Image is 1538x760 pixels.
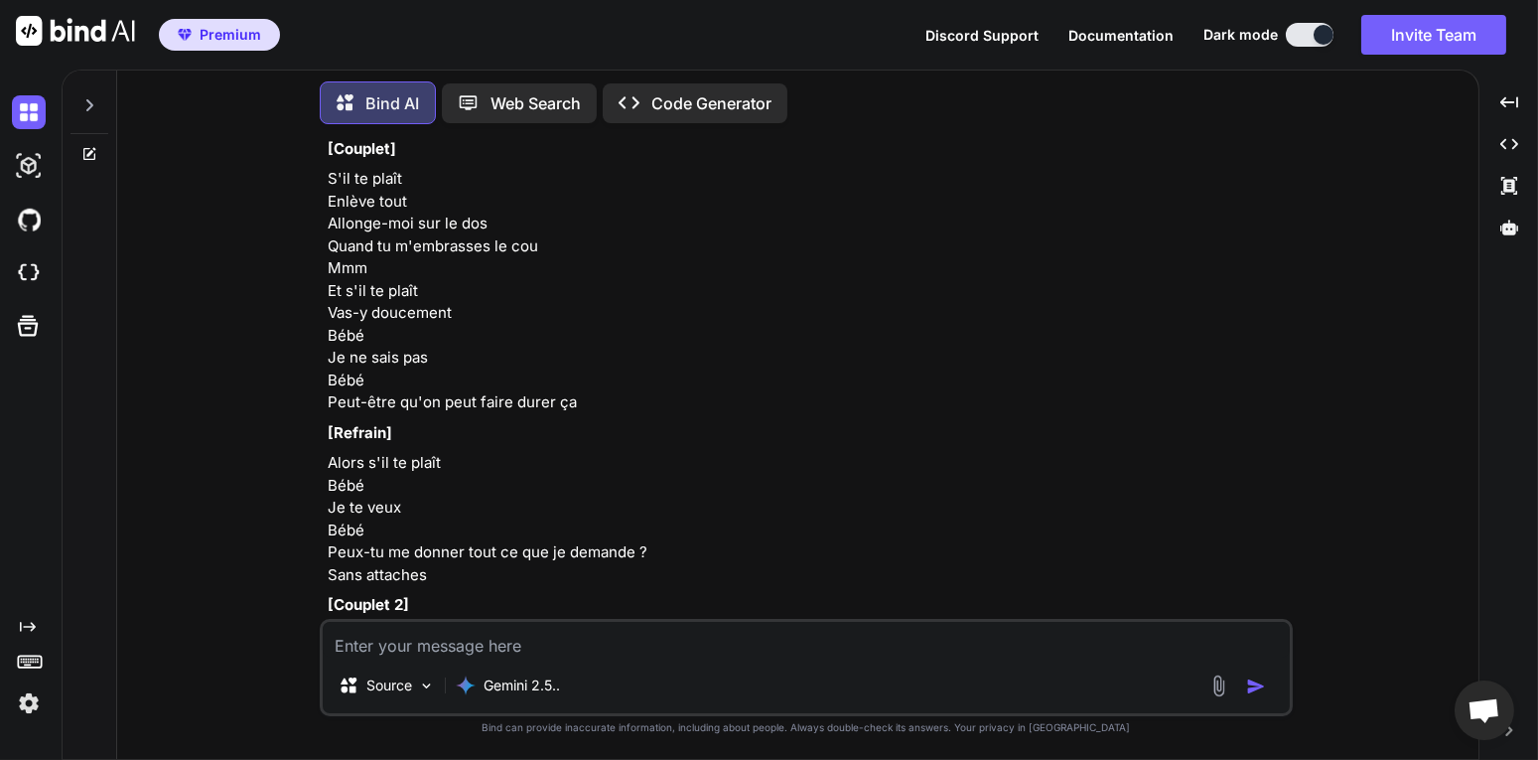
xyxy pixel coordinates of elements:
[651,91,771,115] p: Code Generator
[328,168,1289,414] p: S'il te plaît Enlève tout Allonge-moi sur le dos Quand tu m'embrasses le cou Mmm Et s'il te plaît...
[925,27,1039,44] span: Discord Support
[328,595,409,614] strong: [Couplet 2]
[12,95,46,129] img: darkChat
[328,452,1289,586] p: Alors s'il te plaît Bébé Je te veux Bébé Peux-tu me donner tout ce que je demande ? Sans attaches
[328,139,396,158] strong: [Couplet]
[178,29,192,41] img: premium
[418,678,435,694] img: Pick Models
[1068,25,1174,46] button: Documentation
[1068,27,1174,44] span: Documentation
[1203,25,1278,45] span: Dark mode
[159,19,280,51] button: premiumPremium
[1207,675,1230,697] img: attachment
[12,203,46,236] img: githubDark
[328,423,392,442] strong: [Refrain]
[16,16,135,46] img: Bind AI
[12,256,46,290] img: cloudideIcon
[320,720,1293,735] p: Bind can provide inaccurate information, including about people. Always double-check its answers....
[12,686,46,720] img: settings
[200,25,261,45] span: Premium
[12,149,46,183] img: darkAi-studio
[366,676,412,695] p: Source
[1361,15,1506,55] button: Invite Team
[1455,681,1514,740] div: Ouvrir le chat
[456,676,476,695] img: Gemini 2.5 Pro
[484,676,560,695] p: Gemini 2.5..
[365,91,419,115] p: Bind AI
[1246,677,1266,696] img: icon
[490,91,581,115] p: Web Search
[925,25,1039,46] button: Discord Support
